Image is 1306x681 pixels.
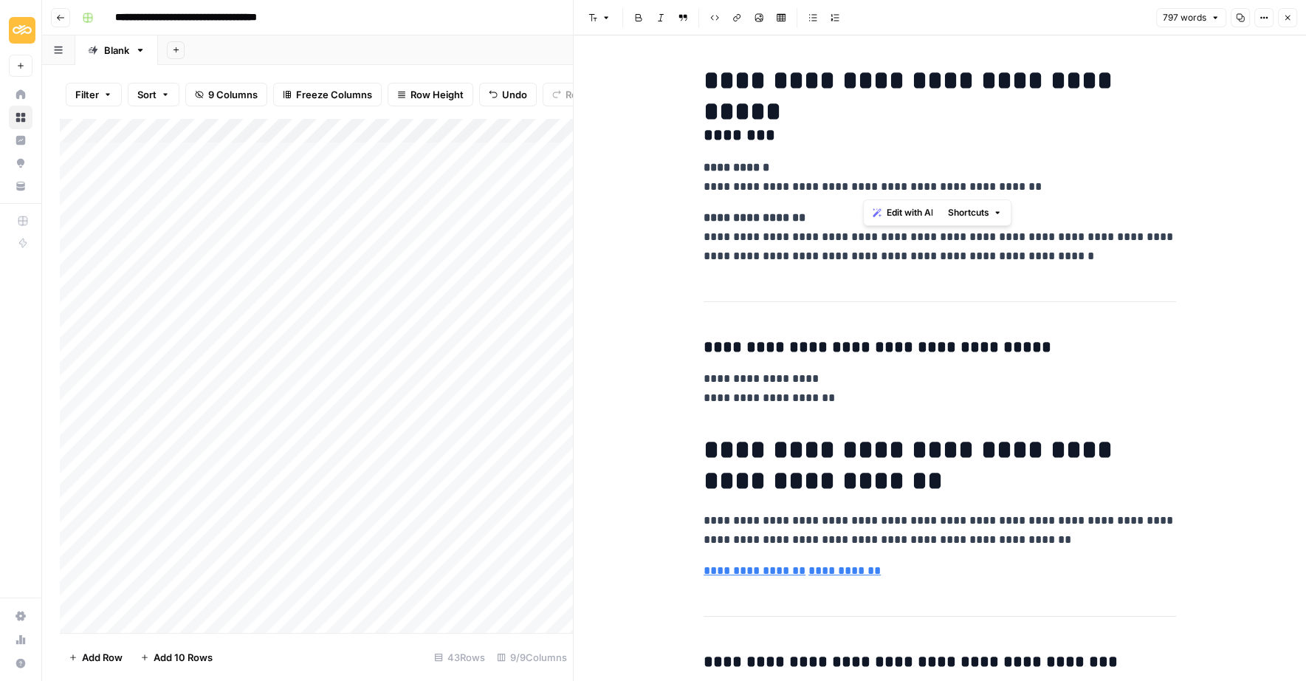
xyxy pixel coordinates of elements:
a: Blank [75,35,158,65]
a: Opportunities [9,151,32,175]
span: Row Height [410,87,464,102]
button: Workspace: Sinch [9,12,32,49]
button: 9 Columns [185,83,267,106]
span: 9 Columns [208,87,258,102]
span: Undo [502,87,527,102]
span: Freeze Columns [296,87,372,102]
button: Help + Support [9,651,32,675]
span: 797 words [1163,11,1206,24]
button: Add 10 Rows [131,646,221,669]
button: Sort [128,83,179,106]
button: Add Row [60,646,131,669]
a: Insights [9,129,32,152]
span: Redo [566,87,589,102]
span: Add Row [82,650,123,665]
button: Freeze Columns [273,83,382,106]
button: Shortcuts [941,203,1008,222]
div: Blank [104,43,129,58]
button: Edit with AI [867,203,938,222]
a: Browse [9,106,32,129]
a: Your Data [9,174,32,198]
span: Add 10 Rows [154,650,213,665]
button: 797 words [1156,8,1226,27]
div: 43 Rows [428,646,491,669]
button: Filter [66,83,122,106]
a: Settings [9,604,32,628]
button: Row Height [388,83,473,106]
button: Redo [543,83,599,106]
a: Home [9,83,32,106]
span: Shortcuts [947,206,989,219]
button: Undo [479,83,537,106]
span: Sort [137,87,157,102]
div: 9/9 Columns [491,646,573,669]
span: Edit with AI [886,206,932,219]
span: Filter [75,87,99,102]
img: Sinch Logo [9,17,35,44]
a: Usage [9,628,32,651]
